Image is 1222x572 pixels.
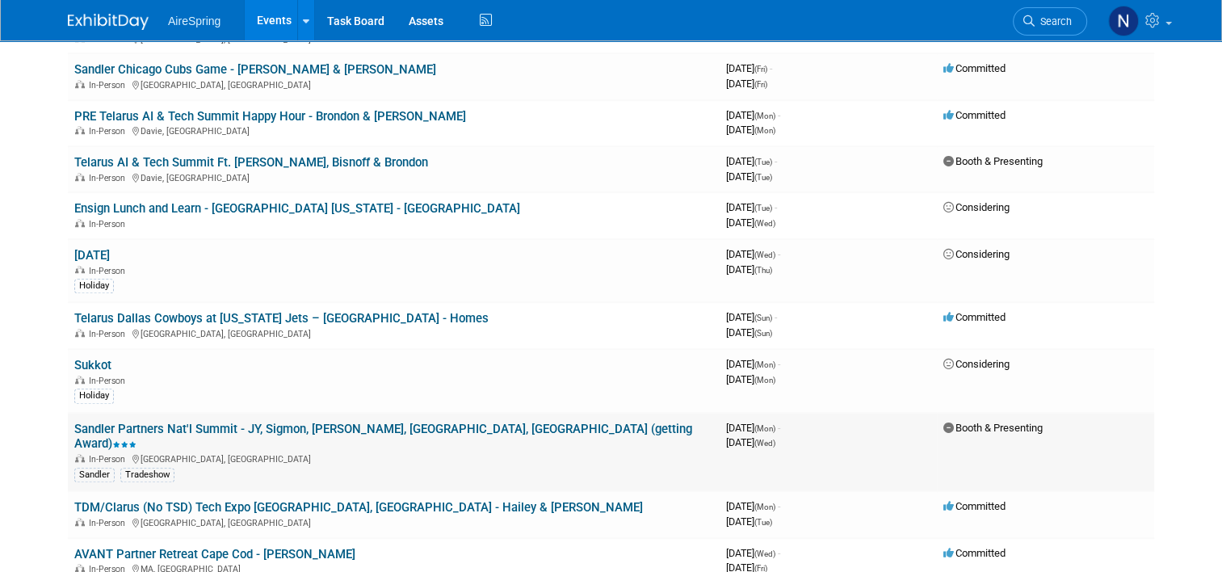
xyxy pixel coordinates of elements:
span: [DATE] [726,547,780,559]
span: Committed [943,62,1006,74]
span: [DATE] [726,109,780,121]
span: Committed [943,109,1006,121]
span: [DATE] [726,155,777,167]
span: [DATE] [726,422,780,434]
span: Committed [943,500,1006,512]
div: Davie, [GEOGRAPHIC_DATA] [74,170,713,183]
img: In-Person Event [75,80,85,88]
span: - [778,547,780,559]
span: (Sun) [754,313,772,322]
span: Considering [943,201,1010,213]
span: (Mon) [754,503,775,511]
span: - [778,500,780,512]
div: [GEOGRAPHIC_DATA], [GEOGRAPHIC_DATA] [74,452,713,465]
span: (Fri) [754,65,767,74]
a: Telarus AI & Tech Summit Ft. [PERSON_NAME], Bisnoff & Brondon [74,155,428,170]
span: In-Person [89,376,130,386]
span: Considering [943,248,1010,260]
img: In-Person Event [75,564,85,572]
span: [DATE] [726,78,767,90]
span: (Tue) [754,204,772,212]
span: Booth & Presenting [943,422,1043,434]
span: (Sun) [754,329,772,338]
span: In-Person [89,454,130,465]
span: (Mon) [754,376,775,385]
span: (Mon) [754,424,775,433]
span: [DATE] [726,311,777,323]
img: In-Person Event [75,376,85,384]
img: Natalie Pyron [1108,6,1139,36]
div: [GEOGRAPHIC_DATA], [GEOGRAPHIC_DATA] [74,515,713,528]
a: Telarus Dallas Cowboys at [US_STATE] Jets – [GEOGRAPHIC_DATA] - Homes [74,311,489,326]
span: In-Person [89,266,130,276]
span: (Tue) [754,518,772,527]
span: In-Person [89,173,130,183]
span: [DATE] [726,248,780,260]
span: Considering [943,358,1010,370]
span: (Mon) [754,126,775,135]
span: In-Person [89,34,130,44]
span: - [778,422,780,434]
img: In-Person Event [75,173,85,181]
span: Committed [943,311,1006,323]
span: [DATE] [726,62,772,74]
img: In-Person Event [75,454,85,462]
span: - [778,248,780,260]
span: (Wed) [754,549,775,558]
div: Tradeshow [120,468,174,482]
a: Ensign Lunch and Learn - [GEOGRAPHIC_DATA] [US_STATE] - [GEOGRAPHIC_DATA] [74,201,520,216]
span: In-Person [89,126,130,137]
span: (Tue) [754,158,772,166]
a: Sukkot [74,358,111,372]
a: PRE Telarus AI & Tech Summit Happy Hour - Brondon & [PERSON_NAME] [74,109,466,124]
span: (Tue) [754,173,772,182]
div: Holiday [74,279,114,293]
span: (Thu) [754,266,772,275]
span: [DATE] [726,263,772,275]
div: Sandler [74,468,115,482]
span: - [775,311,777,323]
div: Davie, [GEOGRAPHIC_DATA] [74,124,713,137]
span: In-Person [89,518,130,528]
span: - [770,62,772,74]
span: In-Person [89,219,130,229]
a: Sandler Chicago Cubs Game - [PERSON_NAME] & [PERSON_NAME] [74,62,436,77]
span: [DATE] [726,500,780,512]
span: [DATE] [726,217,775,229]
span: In-Person [89,80,130,90]
a: TDM/Clarus (No TSD) Tech Expo [GEOGRAPHIC_DATA], [GEOGRAPHIC_DATA] - Hailey & [PERSON_NAME] [74,500,643,515]
span: [DATE] [726,170,772,183]
span: [DATE] [726,515,772,528]
span: [DATE] [726,124,775,136]
span: (Wed) [754,439,775,448]
a: [DATE] [74,248,110,263]
span: (Wed) [754,219,775,228]
span: [DATE] [726,201,777,213]
span: [DATE] [726,358,780,370]
img: In-Person Event [75,518,85,526]
span: In-Person [89,329,130,339]
div: [GEOGRAPHIC_DATA], [GEOGRAPHIC_DATA] [74,78,713,90]
span: [DATE] [726,326,772,339]
a: Search [1013,7,1087,36]
a: AVANT Partner Retreat Cape Cod - [PERSON_NAME] [74,547,355,561]
span: (Mon) [754,360,775,369]
span: - [778,109,780,121]
a: Sandler Partners Nat'l Summit - JY, Sigmon, [PERSON_NAME], [GEOGRAPHIC_DATA], [GEOGRAPHIC_DATA] (... [74,422,692,452]
img: In-Person Event [75,126,85,134]
img: In-Person Event [75,266,85,274]
span: (Mon) [754,111,775,120]
div: [GEOGRAPHIC_DATA], [GEOGRAPHIC_DATA] [74,326,713,339]
img: In-Person Event [75,219,85,227]
span: Booth & Presenting [943,155,1043,167]
span: Search [1035,15,1072,27]
div: Holiday [74,389,114,403]
span: - [778,358,780,370]
img: In-Person Event [75,329,85,337]
span: - [775,155,777,167]
span: Committed [943,547,1006,559]
span: - [775,201,777,213]
span: AireSpring [168,15,220,27]
span: [DATE] [726,373,775,385]
span: (Wed) [754,250,775,259]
